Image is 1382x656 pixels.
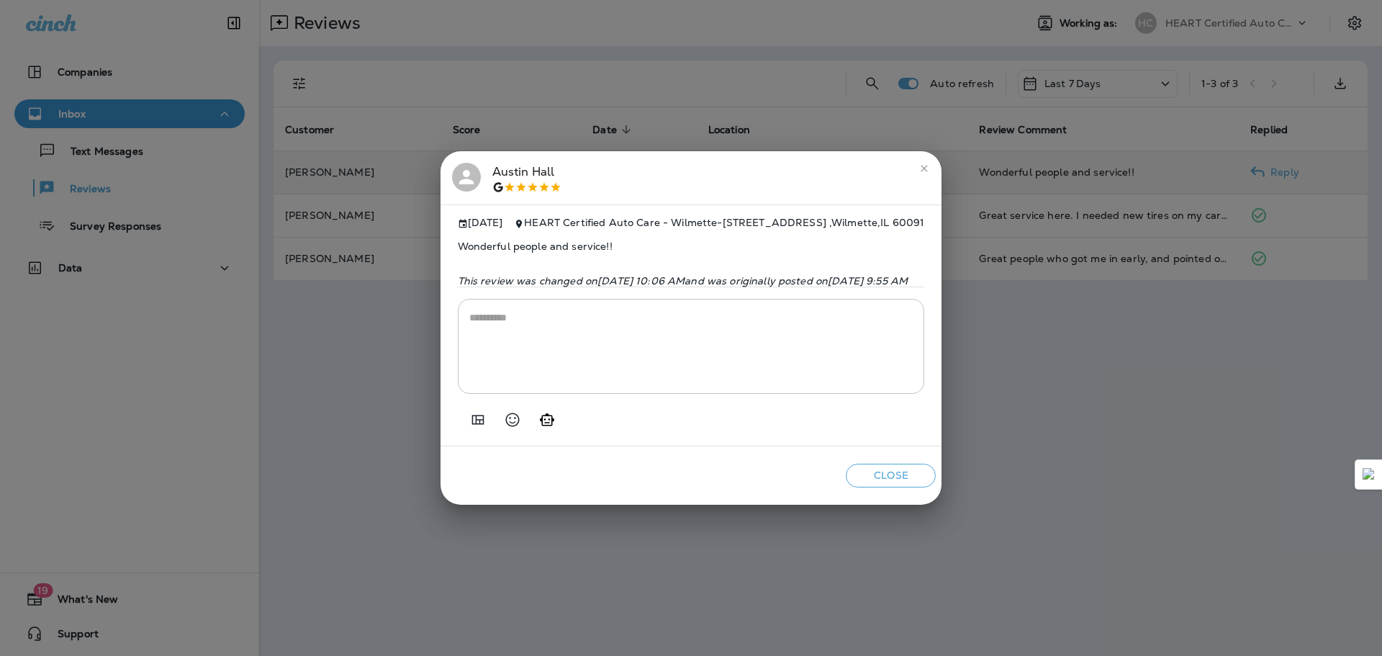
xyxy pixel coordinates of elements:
[913,157,936,180] button: close
[464,405,492,434] button: Add in a premade template
[533,405,561,434] button: Generate AI response
[524,216,924,229] span: HEART Certified Auto Care - Wilmette - [STREET_ADDRESS] , Wilmette , IL 60091
[458,217,503,229] span: [DATE]
[685,274,908,287] span: and was originally posted on [DATE] 9:55 AM
[1363,468,1376,481] img: Detect Auto
[846,464,936,487] button: Close
[492,163,561,193] div: Austin Hall
[458,229,925,264] span: Wonderful people and service!!
[458,275,925,287] p: This review was changed on [DATE] 10:06 AM
[498,405,527,434] button: Select an emoji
